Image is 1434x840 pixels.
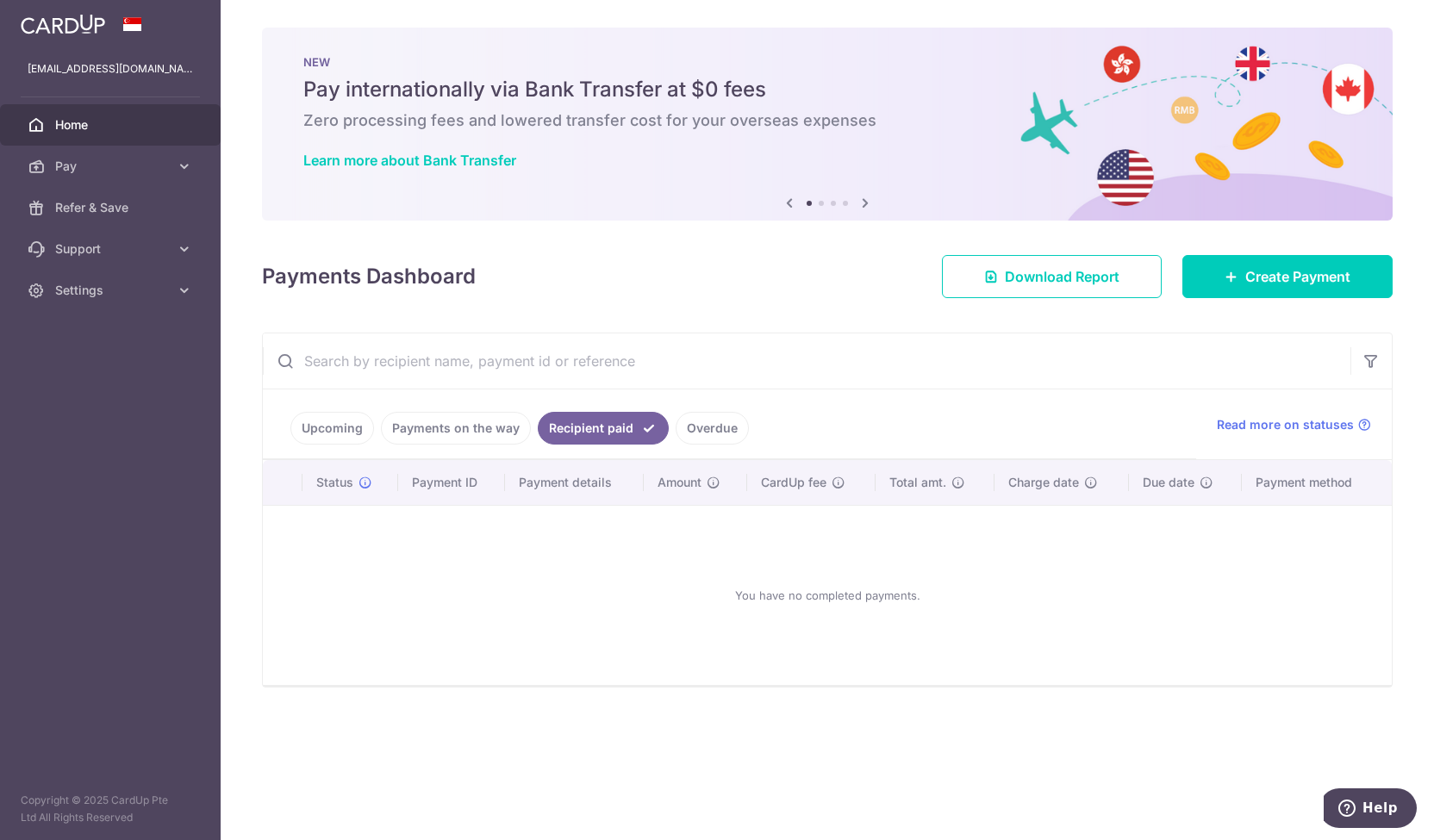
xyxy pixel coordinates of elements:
[889,474,946,491] span: Total amt.
[1242,460,1392,505] th: Payment method
[381,412,531,445] a: Payments on the way
[28,60,193,78] p: [EMAIL_ADDRESS][DOMAIN_NAME]
[1182,255,1393,298] a: Create Payment
[761,474,826,491] span: CardUp fee
[284,520,1371,671] div: You have no completed payments.
[676,412,749,445] a: Overdue
[290,412,374,445] a: Upcoming
[263,333,1350,389] input: Search by recipient name, payment id or reference
[398,460,505,505] th: Payment ID
[55,282,169,299] span: Settings
[55,240,169,258] span: Support
[658,474,701,491] span: Amount
[1005,266,1119,287] span: Download Report
[21,14,105,34] img: CardUp
[303,110,1351,131] h6: Zero processing fees and lowered transfer cost for your overseas expenses
[262,28,1393,221] img: Bank transfer banner
[538,412,669,445] a: Recipient paid
[303,55,1351,69] p: NEW
[316,474,353,491] span: Status
[505,460,644,505] th: Payment details
[1143,474,1194,491] span: Due date
[1008,474,1079,491] span: Charge date
[262,261,476,292] h4: Payments Dashboard
[1324,788,1417,831] iframe: Opens a widget where you can find more information
[55,199,169,216] span: Refer & Save
[1217,416,1371,433] a: Read more on statuses
[55,116,169,134] span: Home
[942,255,1162,298] a: Download Report
[55,158,169,175] span: Pay
[1245,266,1350,287] span: Create Payment
[303,152,516,169] a: Learn more about Bank Transfer
[1217,416,1354,433] span: Read more on statuses
[303,76,1351,103] h5: Pay internationally via Bank Transfer at $0 fees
